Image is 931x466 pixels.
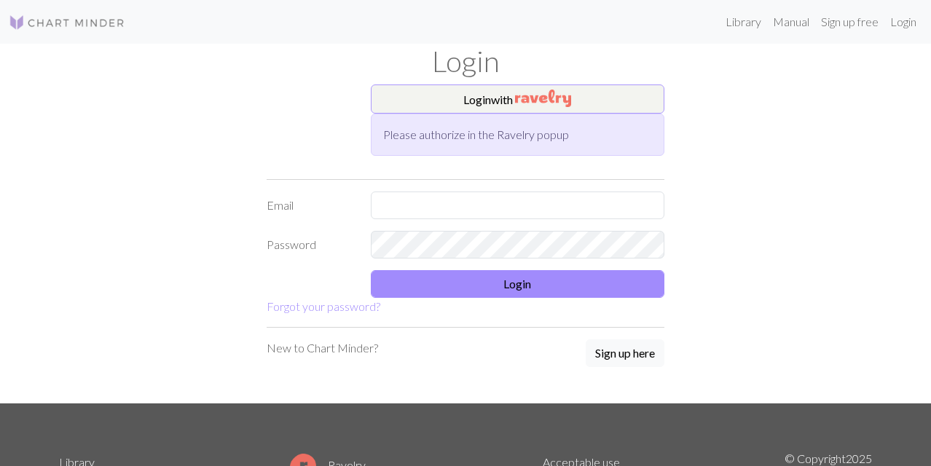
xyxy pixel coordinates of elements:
img: Logo [9,14,125,31]
h1: Login [50,44,881,79]
div: Please authorize in the Ravelry popup [371,114,665,156]
a: Library [720,7,767,36]
button: Sign up here [586,339,664,367]
a: Sign up free [815,7,884,36]
p: New to Chart Minder? [267,339,378,357]
label: Password [258,231,362,258]
a: Manual [767,7,815,36]
label: Email [258,191,362,219]
a: Login [884,7,922,36]
a: Sign up here [586,339,664,368]
button: Login [371,270,665,298]
img: Ravelry [515,90,571,107]
button: Loginwith [371,84,665,114]
a: Forgot your password? [267,299,380,313]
